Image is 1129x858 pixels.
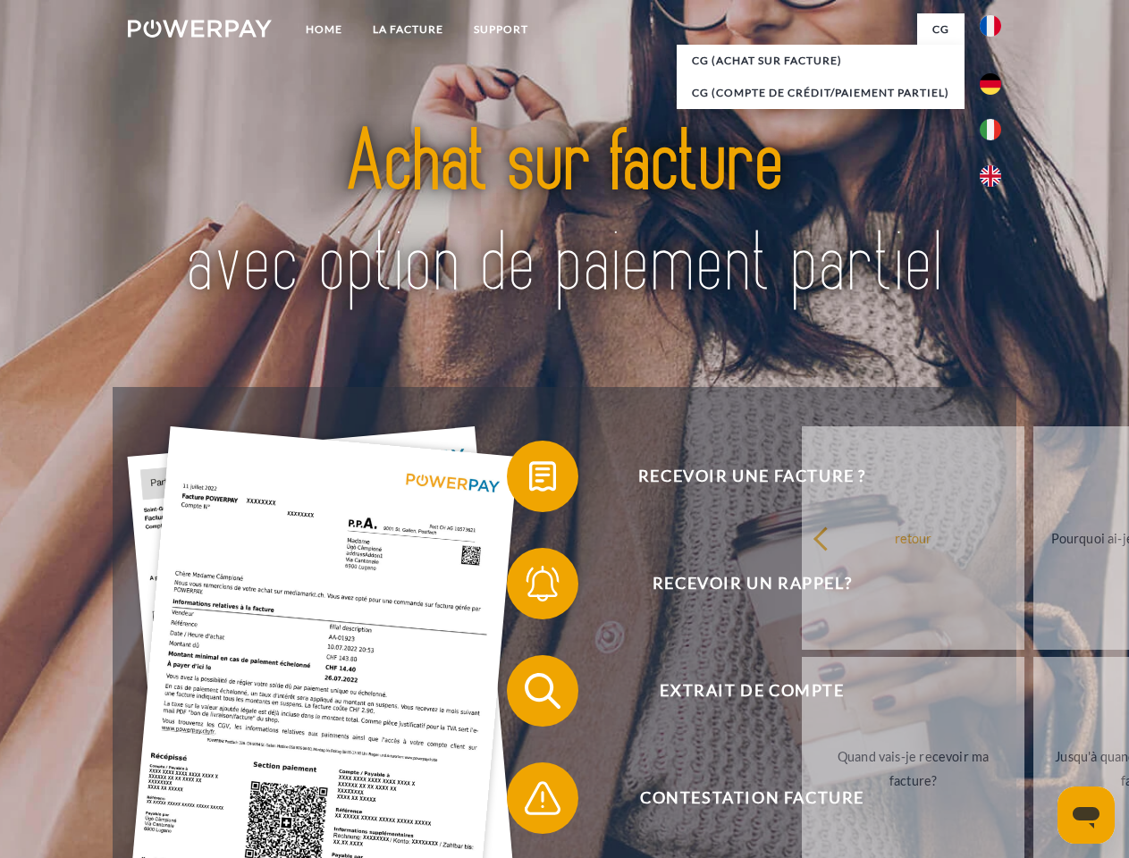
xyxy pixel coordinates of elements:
a: Home [291,13,358,46]
a: CG (achat sur facture) [677,45,965,77]
img: qb_bill.svg [520,454,565,499]
span: Extrait de compte [533,655,971,727]
img: qb_search.svg [520,669,565,713]
img: qb_bell.svg [520,561,565,606]
button: Extrait de compte [507,655,972,727]
a: CG [917,13,965,46]
div: retour [813,526,1014,550]
img: it [980,119,1001,140]
img: de [980,73,1001,95]
img: title-powerpay_fr.svg [171,86,958,342]
div: Quand vais-je recevoir ma facture? [813,744,1014,793]
button: Contestation Facture [507,762,972,834]
button: Recevoir un rappel? [507,548,972,619]
img: qb_warning.svg [520,776,565,820]
span: Recevoir un rappel? [533,548,971,619]
img: fr [980,15,1001,37]
a: CG (Compte de crédit/paiement partiel) [677,77,965,109]
img: en [980,165,1001,187]
iframe: Bouton de lancement de la fenêtre de messagerie [1057,786,1115,844]
a: Support [459,13,543,46]
img: logo-powerpay-white.svg [128,20,272,38]
button: Recevoir une facture ? [507,441,972,512]
span: Contestation Facture [533,762,971,834]
span: Recevoir une facture ? [533,441,971,512]
a: LA FACTURE [358,13,459,46]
